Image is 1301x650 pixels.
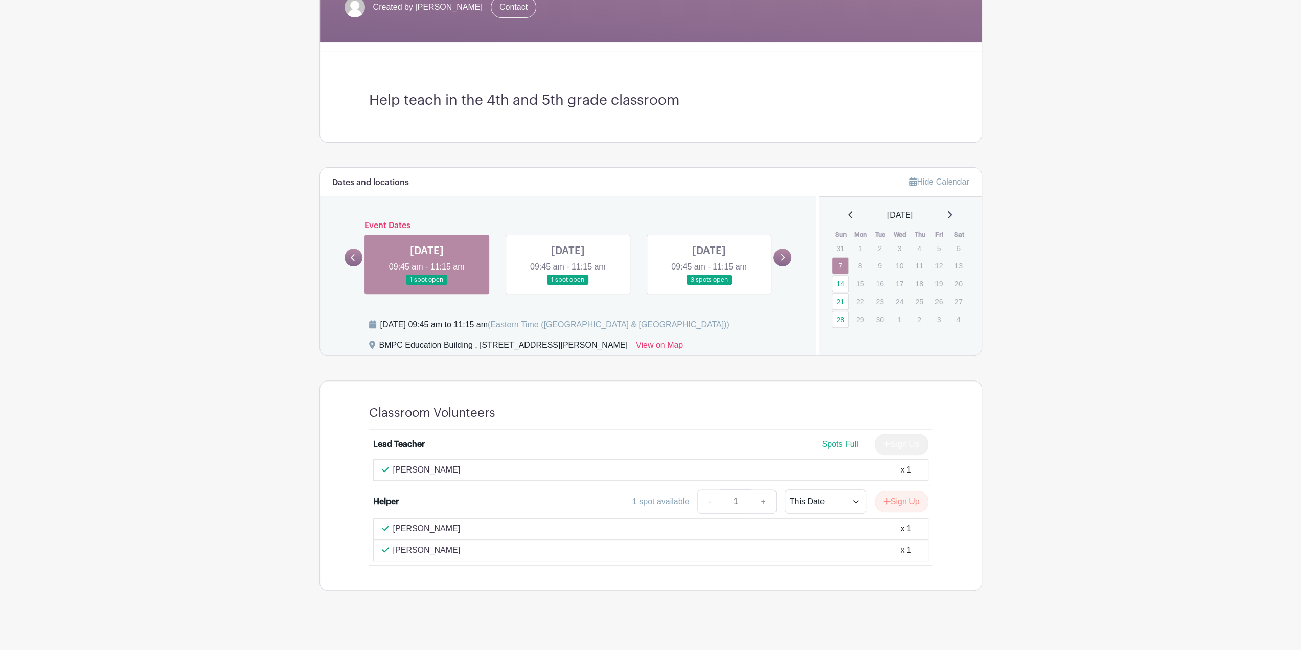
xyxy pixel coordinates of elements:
[950,258,967,274] p: 13
[697,489,721,514] a: -
[852,258,869,274] p: 8
[832,311,849,328] a: 28
[362,221,774,231] h6: Event Dates
[900,464,911,476] div: x 1
[930,258,947,274] p: 12
[369,92,932,109] h3: Help teach in the 4th and 5th grade classroom
[891,240,908,256] p: 3
[632,496,689,508] div: 1 spot available
[852,294,869,309] p: 22
[488,320,729,329] span: (Eastern Time ([GEOGRAPHIC_DATA] & [GEOGRAPHIC_DATA]))
[831,230,851,240] th: Sun
[910,311,927,327] p: 2
[832,293,849,310] a: 21
[636,339,683,355] a: View on Map
[950,294,967,309] p: 27
[832,257,849,274] a: 7
[871,276,888,292] p: 16
[891,230,910,240] th: Wed
[750,489,776,514] a: +
[373,496,399,508] div: Helper
[910,258,927,274] p: 11
[950,240,967,256] p: 6
[852,276,869,292] p: 15
[910,230,930,240] th: Thu
[852,240,869,256] p: 1
[949,230,969,240] th: Sat
[910,294,927,309] p: 25
[871,240,888,256] p: 2
[950,311,967,327] p: 4
[871,258,888,274] p: 9
[900,544,911,556] div: x 1
[332,178,409,188] h6: Dates and locations
[930,240,947,256] p: 5
[900,523,911,535] div: x 1
[930,294,947,309] p: 26
[379,339,628,355] div: BMPC Education Building , [STREET_ADDRESS][PERSON_NAME]
[910,276,927,292] p: 18
[851,230,871,240] th: Mon
[393,544,461,556] p: [PERSON_NAME]
[891,294,908,309] p: 24
[875,491,928,512] button: Sign Up
[852,311,869,327] p: 29
[950,276,967,292] p: 20
[871,311,888,327] p: 30
[891,258,908,274] p: 10
[910,240,927,256] p: 4
[832,275,849,292] a: 14
[393,523,461,535] p: [PERSON_NAME]
[909,177,969,186] a: Hide Calendar
[373,438,425,451] div: Lead Teacher
[832,240,849,256] p: 31
[887,209,913,221] span: [DATE]
[369,406,495,420] h4: Classroom Volunteers
[930,230,950,240] th: Fri
[930,311,947,327] p: 3
[821,440,858,449] span: Spots Full
[871,294,888,309] p: 23
[930,276,947,292] p: 19
[871,230,891,240] th: Tue
[891,276,908,292] p: 17
[891,311,908,327] p: 1
[393,464,461,476] p: [PERSON_NAME]
[380,319,729,331] div: [DATE] 09:45 am to 11:15 am
[373,1,483,13] span: Created by [PERSON_NAME]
